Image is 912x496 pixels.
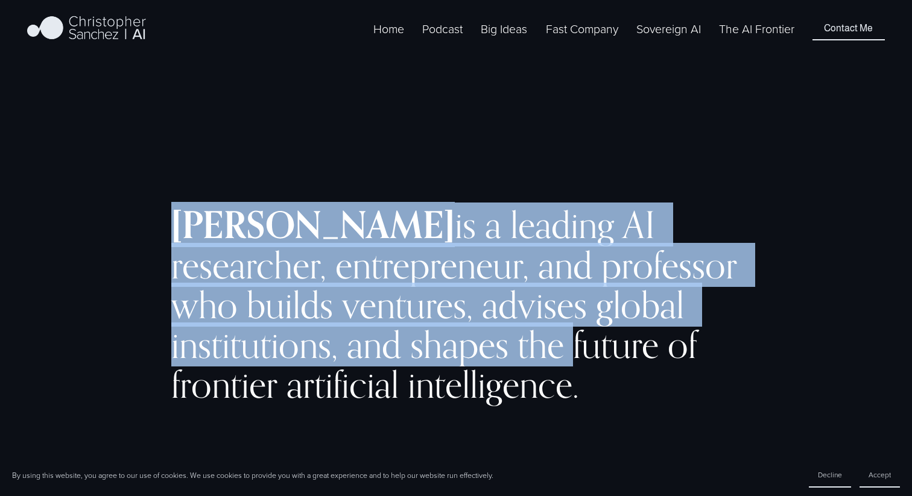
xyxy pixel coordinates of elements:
[869,469,891,480] span: Accept
[818,469,842,480] span: Decline
[719,19,794,38] a: The AI Frontier
[809,463,851,488] button: Decline
[546,20,618,37] span: Fast Company
[422,19,463,38] a: Podcast
[171,202,455,247] strong: [PERSON_NAME]
[171,205,741,404] h2: is a leading AI researcher, entrepreneur, and professor who builds ventures, advises global insti...
[546,19,618,38] a: folder dropdown
[636,19,701,38] a: Sovereign AI
[860,463,900,488] button: Accept
[481,20,527,37] span: Big Ideas
[12,470,493,480] p: By using this website, you agree to our use of cookies. We use cookies to provide you with a grea...
[812,17,884,40] a: Contact Me
[373,19,404,38] a: Home
[27,14,146,44] img: Christopher Sanchez | AI
[481,19,527,38] a: folder dropdown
